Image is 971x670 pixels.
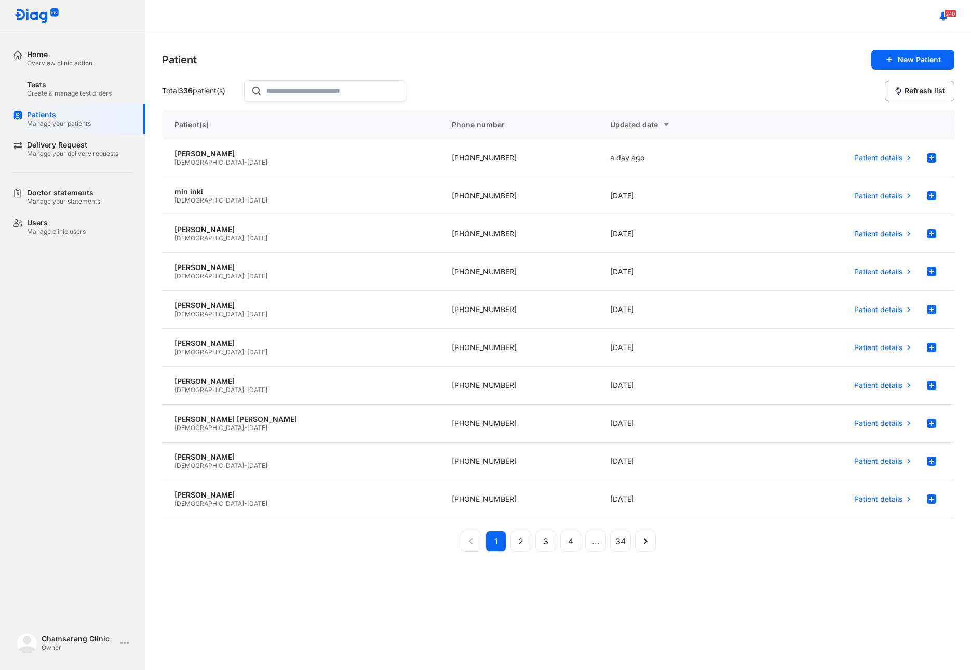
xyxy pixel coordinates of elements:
div: Phone number [439,110,598,139]
div: Create & manage test orders [27,89,112,98]
span: [DEMOGRAPHIC_DATA] [174,386,244,394]
div: [PERSON_NAME] [174,149,427,158]
div: [PERSON_NAME] [174,490,427,500]
div: [PHONE_NUMBER] [439,443,598,480]
span: - [244,310,247,318]
div: [PERSON_NAME] [174,301,427,310]
span: [DEMOGRAPHIC_DATA] [174,500,244,507]
span: Patient details [854,153,902,163]
div: Manage your delivery requests [27,150,118,158]
span: ... [592,535,600,547]
span: [DEMOGRAPHIC_DATA] [174,196,244,204]
button: Refresh list [885,81,954,101]
div: [PHONE_NUMBER] [439,139,598,177]
span: [DATE] [247,424,267,432]
span: - [244,462,247,470]
div: a day ago [598,139,756,177]
div: [PHONE_NUMBER] [439,405,598,443]
div: [PERSON_NAME] [174,263,427,272]
button: New Patient [871,50,954,70]
span: 4 [568,535,573,547]
span: [DATE] [247,196,267,204]
button: 2 [510,531,531,552]
div: Manage your patients [27,119,91,128]
span: - [244,348,247,356]
div: [PERSON_NAME] [174,377,427,386]
span: [DEMOGRAPHIC_DATA] [174,462,244,470]
span: - [244,234,247,242]
div: [DATE] [598,443,756,480]
div: min inki [174,187,427,196]
span: 240 [944,10,956,17]
div: [PERSON_NAME] [PERSON_NAME] [174,414,427,424]
span: 3 [543,535,548,547]
div: [PHONE_NUMBER] [439,291,598,329]
div: Patient [162,52,197,67]
div: [DATE] [598,291,756,329]
span: [DEMOGRAPHIC_DATA] [174,424,244,432]
div: Manage clinic users [27,227,86,236]
div: [DATE] [598,177,756,215]
div: Manage your statements [27,197,100,206]
span: Patient details [854,267,902,276]
div: [DATE] [598,329,756,367]
button: 34 [610,531,631,552]
div: Updated date [610,118,744,131]
div: Delivery Request [27,140,118,150]
div: [DATE] [598,405,756,443]
span: Patient details [854,457,902,466]
div: [PERSON_NAME] [174,452,427,462]
button: 1 [486,531,506,552]
div: Home [27,50,92,59]
div: [PHONE_NUMBER] [439,480,598,518]
span: Patient details [854,419,902,428]
span: [DEMOGRAPHIC_DATA] [174,348,244,356]
div: Total patient(s) [162,86,240,96]
img: logo [15,8,59,24]
span: - [244,500,247,507]
span: 1 [494,535,498,547]
div: [PHONE_NUMBER] [439,215,598,253]
span: [DEMOGRAPHIC_DATA] [174,310,244,318]
span: [DATE] [247,234,267,242]
span: Patient details [854,381,902,390]
span: - [244,424,247,432]
div: Overview clinic action [27,59,92,68]
button: 4 [560,531,581,552]
div: [DATE] [598,253,756,291]
span: Patient details [854,191,902,200]
div: [DATE] [598,215,756,253]
span: [DEMOGRAPHIC_DATA] [174,158,244,166]
div: [PHONE_NUMBER] [439,253,598,291]
img: logo [17,633,37,653]
span: Patient details [854,229,902,238]
span: New Patient [898,55,941,64]
span: - [244,196,247,204]
button: 3 [535,531,556,552]
div: Tests [27,80,112,89]
span: Patient details [854,305,902,314]
div: [DATE] [598,480,756,518]
div: Users [27,218,86,227]
span: - [244,272,247,280]
span: [DATE] [247,386,267,394]
div: [PHONE_NUMBER] [439,367,598,405]
button: ... [585,531,606,552]
span: [DEMOGRAPHIC_DATA] [174,234,244,242]
div: Owner [42,644,116,652]
span: Patient details [854,494,902,504]
div: [DATE] [598,367,756,405]
span: [DATE] [247,500,267,507]
span: [DATE] [247,348,267,356]
div: [PERSON_NAME] [174,225,427,234]
div: Patient(s) [162,110,439,139]
span: 2 [518,535,523,547]
div: [PHONE_NUMBER] [439,329,598,367]
span: Patient details [854,343,902,352]
div: Chamsarang Clinic [42,634,116,644]
span: - [244,386,247,394]
span: [DATE] [247,310,267,318]
span: [DEMOGRAPHIC_DATA] [174,272,244,280]
span: 336 [179,86,193,95]
span: - [244,158,247,166]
